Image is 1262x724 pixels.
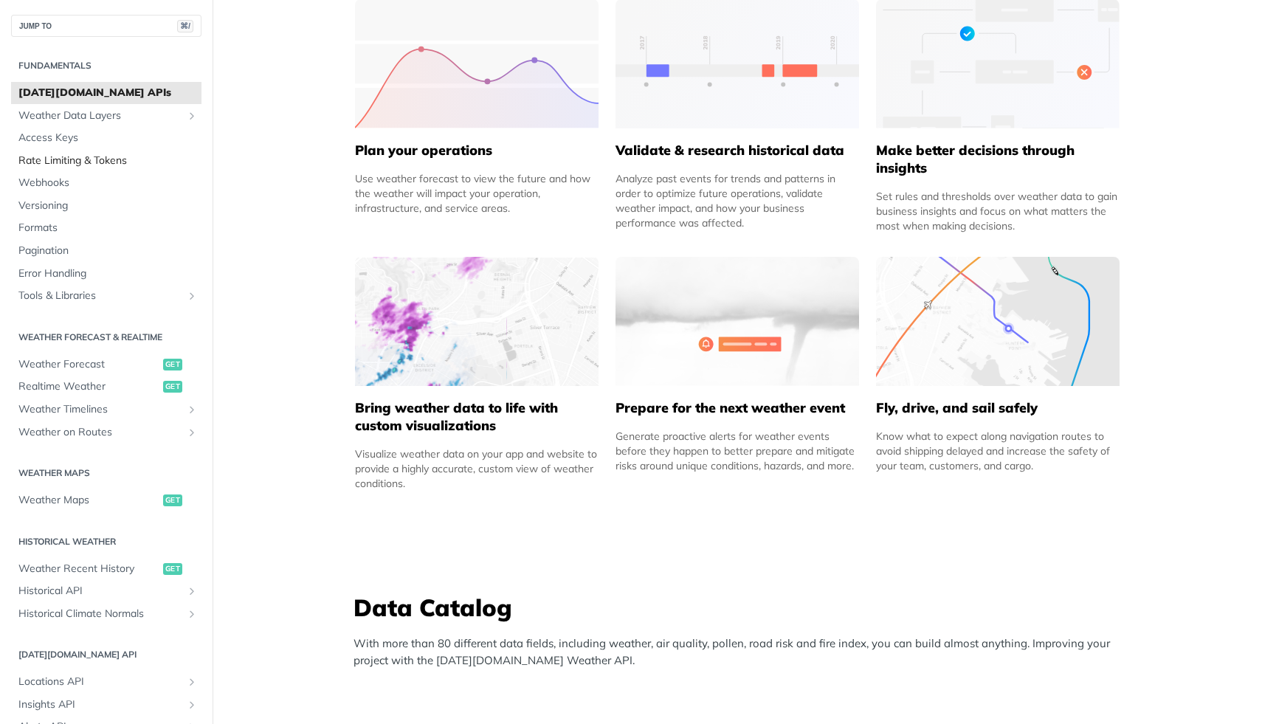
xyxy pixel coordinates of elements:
[11,172,201,194] a: Webhooks
[18,357,159,372] span: Weather Forecast
[11,421,201,444] a: Weather on RoutesShow subpages for Weather on Routes
[18,108,182,123] span: Weather Data Layers
[876,189,1120,233] div: Set rules and thresholds over weather data to gain business insights and focus on what matters th...
[11,127,201,149] a: Access Keys
[11,59,201,72] h2: Fundamentals
[18,425,182,440] span: Weather on Routes
[616,399,859,417] h5: Prepare for the next weather event
[186,427,198,438] button: Show subpages for Weather on Routes
[163,381,182,393] span: get
[616,171,859,230] div: Analyze past events for trends and patterns in order to optimize future operations, validate weat...
[186,676,198,688] button: Show subpages for Locations API
[355,257,599,386] img: 4463876-group-4982x.svg
[11,489,201,511] a: Weather Mapsget
[354,591,1128,624] h3: Data Catalog
[11,603,201,625] a: Historical Climate NormalsShow subpages for Historical Climate Normals
[11,217,201,239] a: Formats
[11,466,201,480] h2: Weather Maps
[11,331,201,344] h2: Weather Forecast & realtime
[355,142,599,159] h5: Plan your operations
[11,694,201,716] a: Insights APIShow subpages for Insights API
[11,535,201,548] h2: Historical Weather
[11,150,201,172] a: Rate Limiting & Tokens
[186,699,198,711] button: Show subpages for Insights API
[186,585,198,597] button: Show subpages for Historical API
[11,376,201,398] a: Realtime Weatherget
[876,429,1120,473] div: Know what to expect along navigation routes to avoid shipping delayed and increase the safety of ...
[18,176,198,190] span: Webhooks
[11,263,201,285] a: Error Handling
[11,15,201,37] button: JUMP TO⌘/
[616,142,859,159] h5: Validate & research historical data
[876,399,1120,417] h5: Fly, drive, and sail safely
[186,290,198,302] button: Show subpages for Tools & Libraries
[876,257,1120,386] img: 994b3d6-mask-group-32x.svg
[11,82,201,104] a: [DATE][DOMAIN_NAME] APIs
[18,154,198,168] span: Rate Limiting & Tokens
[163,494,182,506] span: get
[18,402,182,417] span: Weather Timelines
[163,359,182,370] span: get
[11,285,201,307] a: Tools & LibrariesShow subpages for Tools & Libraries
[18,86,198,100] span: [DATE][DOMAIN_NAME] APIs
[163,563,182,575] span: get
[186,110,198,122] button: Show subpages for Weather Data Layers
[355,447,599,491] div: Visualize weather data on your app and website to provide a highly accurate, custom view of weath...
[616,257,859,386] img: 2c0a313-group-496-12x.svg
[354,635,1128,669] p: With more than 80 different data fields, including weather, air quality, pollen, road risk and fi...
[11,195,201,217] a: Versioning
[18,131,198,145] span: Access Keys
[18,607,182,621] span: Historical Climate Normals
[11,671,201,693] a: Locations APIShow subpages for Locations API
[355,399,599,435] h5: Bring weather data to life with custom visualizations
[11,399,201,421] a: Weather TimelinesShow subpages for Weather Timelines
[186,608,198,620] button: Show subpages for Historical Climate Normals
[18,221,198,235] span: Formats
[11,240,201,262] a: Pagination
[876,142,1120,177] h5: Make better decisions through insights
[18,289,182,303] span: Tools & Libraries
[18,266,198,281] span: Error Handling
[18,697,182,712] span: Insights API
[18,379,159,394] span: Realtime Weather
[177,20,193,32] span: ⌘/
[18,562,159,576] span: Weather Recent History
[616,429,859,473] div: Generate proactive alerts for weather events before they happen to better prepare and mitigate ri...
[18,493,159,508] span: Weather Maps
[11,580,201,602] a: Historical APIShow subpages for Historical API
[18,584,182,599] span: Historical API
[18,244,198,258] span: Pagination
[355,171,599,216] div: Use weather forecast to view the future and how the weather will impact your operation, infrastru...
[11,105,201,127] a: Weather Data LayersShow subpages for Weather Data Layers
[11,648,201,661] h2: [DATE][DOMAIN_NAME] API
[186,404,198,416] button: Show subpages for Weather Timelines
[11,558,201,580] a: Weather Recent Historyget
[11,354,201,376] a: Weather Forecastget
[18,199,198,213] span: Versioning
[18,675,182,689] span: Locations API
